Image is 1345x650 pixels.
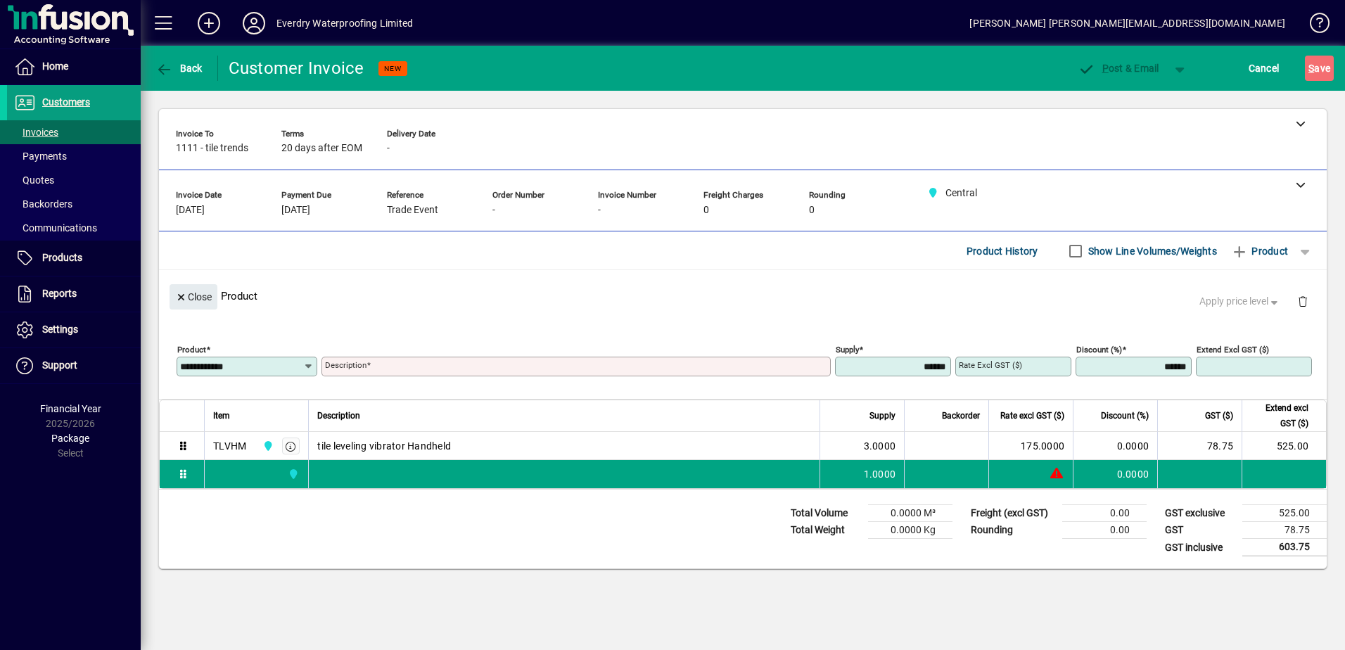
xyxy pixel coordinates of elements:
span: Central [259,438,275,454]
div: Everdry Waterproofing Limited [276,12,413,34]
td: 0.0000 [1073,432,1157,460]
td: 0.00 [1062,522,1147,539]
td: 0.0000 [1073,460,1157,488]
span: [DATE] [281,205,310,216]
td: Total Volume [784,505,868,522]
td: 525.00 [1242,432,1326,460]
app-page-header-button: Back [141,56,218,81]
td: Total Weight [784,522,868,539]
span: Discount (%) [1101,408,1149,423]
button: Save [1305,56,1334,81]
span: Extend excl GST ($) [1251,400,1308,431]
td: GST [1158,522,1242,539]
div: [PERSON_NAME] [PERSON_NAME][EMAIL_ADDRESS][DOMAIN_NAME] [969,12,1285,34]
td: Freight (excl GST) [964,505,1062,522]
span: Support [42,359,77,371]
span: Apply price level [1199,294,1281,309]
span: Product History [967,240,1038,262]
span: 1111 - tile trends [176,143,248,154]
td: GST inclusive [1158,539,1242,556]
div: Product [159,270,1327,321]
td: 0.0000 M³ [868,505,952,522]
span: Back [155,63,203,74]
a: Communications [7,216,141,240]
span: Cancel [1249,57,1280,79]
td: 78.75 [1157,432,1242,460]
span: Payments [14,151,67,162]
span: Central [284,466,300,482]
td: GST exclusive [1158,505,1242,522]
mat-label: Rate excl GST ($) [959,360,1022,370]
span: 1.0000 [864,467,896,481]
span: Item [213,408,230,423]
span: Quotes [14,174,54,186]
div: TLVHM [213,439,246,453]
a: Invoices [7,120,141,144]
button: Post & Email [1071,56,1166,81]
span: S [1308,63,1314,74]
mat-label: Supply [836,345,859,355]
mat-label: Product [177,345,206,355]
button: Close [170,284,217,310]
button: Back [152,56,206,81]
a: Knowledge Base [1299,3,1327,49]
td: 0.00 [1062,505,1147,522]
span: ost & Email [1078,63,1159,74]
span: Settings [42,324,78,335]
span: 0 [809,205,815,216]
span: Invoices [14,127,58,138]
button: Product History [961,238,1044,264]
span: Financial Year [40,403,101,414]
td: Rounding [964,522,1062,539]
mat-label: Discount (%) [1076,345,1122,355]
button: Profile [231,11,276,36]
a: Backorders [7,192,141,216]
a: Settings [7,312,141,348]
span: Supply [869,408,895,423]
span: ave [1308,57,1330,79]
button: Cancel [1245,56,1283,81]
button: Add [186,11,231,36]
span: Description [317,408,360,423]
span: - [387,143,390,154]
mat-label: Extend excl GST ($) [1197,345,1269,355]
a: Reports [7,276,141,312]
span: GST ($) [1205,408,1233,423]
span: Customers [42,96,90,108]
span: Rate excl GST ($) [1000,408,1064,423]
span: Backorders [14,198,72,210]
span: Backorder [942,408,980,423]
a: Quotes [7,168,141,192]
span: - [492,205,495,216]
mat-label: Description [325,360,366,370]
span: [DATE] [176,205,205,216]
button: Apply price level [1194,289,1287,314]
a: Products [7,241,141,276]
button: Delete [1286,284,1320,318]
label: Show Line Volumes/Weights [1085,244,1217,258]
span: Products [42,252,82,263]
a: Home [7,49,141,84]
span: 3.0000 [864,439,896,453]
td: 78.75 [1242,522,1327,539]
span: Communications [14,222,97,234]
span: 0 [703,205,709,216]
div: 175.0000 [997,439,1064,453]
a: Support [7,348,141,383]
td: 603.75 [1242,539,1327,556]
span: Trade Event [387,205,438,216]
td: 0.0000 Kg [868,522,952,539]
span: - [598,205,601,216]
span: P [1102,63,1109,74]
app-page-header-button: Close [166,290,221,302]
td: 525.00 [1242,505,1327,522]
span: tile leveling vibrator Handheld [317,439,451,453]
span: Home [42,60,68,72]
a: Payments [7,144,141,168]
span: 20 days after EOM [281,143,362,154]
div: Customer Invoice [229,57,364,79]
span: Reports [42,288,77,299]
span: NEW [384,64,402,73]
span: Close [175,286,212,309]
app-page-header-button: Delete [1286,295,1320,307]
